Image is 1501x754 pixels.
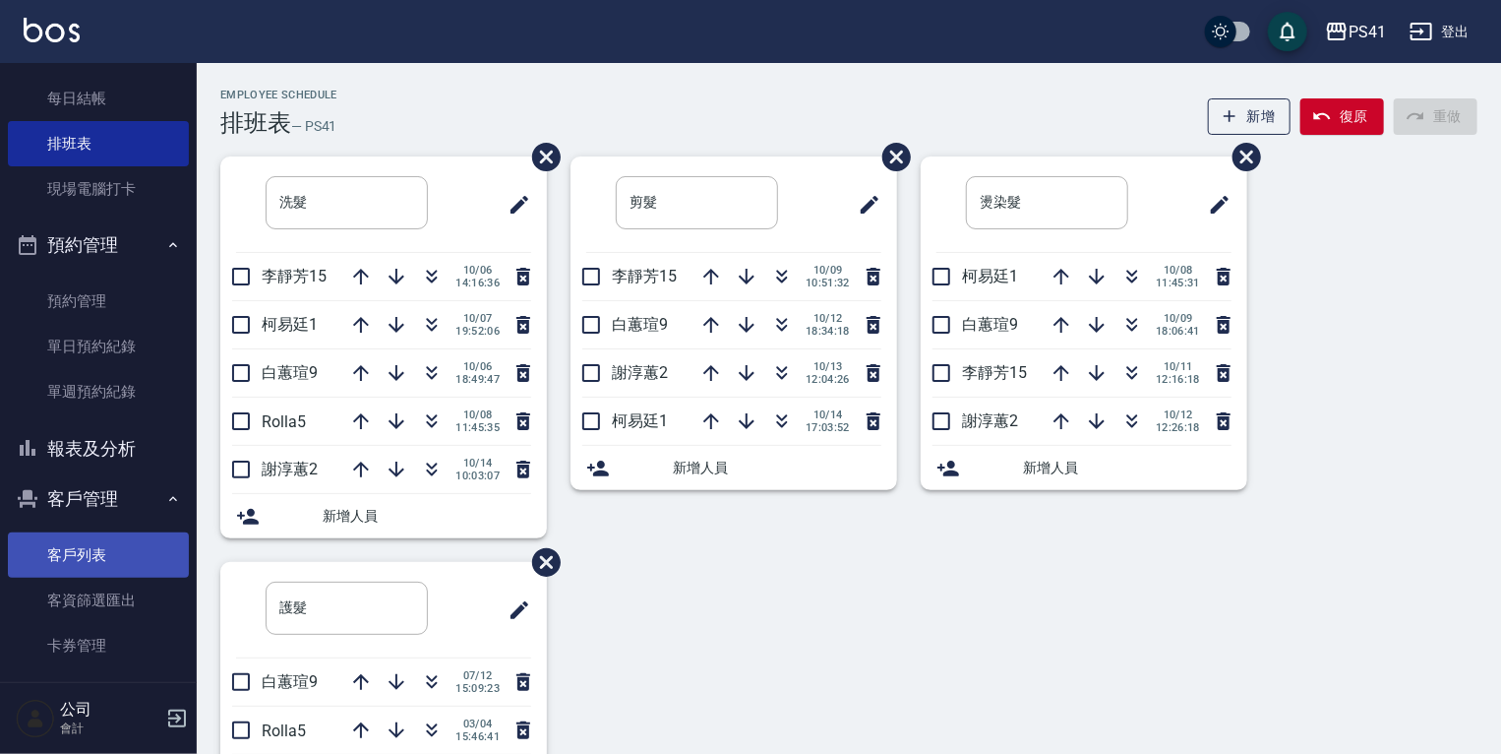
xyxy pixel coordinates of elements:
span: 03/04 [455,718,500,730]
span: 謝淳蕙2 [262,460,318,478]
input: 排版標題 [266,582,428,635]
span: 12:16:18 [1156,373,1200,386]
a: 預約管理 [8,279,189,324]
button: 預約管理 [8,220,189,271]
img: Person [16,699,55,738]
span: 謝淳蕙2 [612,363,668,382]
span: 柯易廷1 [612,411,668,430]
h3: 排班表 [220,109,291,137]
button: 新增 [1208,98,1291,135]
div: PS41 [1349,20,1386,44]
a: 每日結帳 [8,76,189,121]
span: 11:45:35 [455,421,500,434]
span: 李靜芳15 [612,267,677,285]
h2: Employee Schedule [220,89,337,101]
button: 客戶管理 [8,473,189,525]
span: 柯易廷1 [262,315,318,334]
p: 會計 [60,720,160,737]
button: 報表及分析 [8,423,189,474]
span: 10/14 [806,408,850,421]
span: 10/12 [1156,408,1200,421]
input: 排版標題 [266,176,428,229]
button: save [1268,12,1307,51]
span: 12:04:26 [806,373,850,386]
button: 行銷工具 [8,676,189,727]
a: 客資篩選匯出 [8,578,189,623]
a: 單日預約紀錄 [8,324,189,369]
span: 李靜芳15 [262,267,327,285]
img: Logo [24,18,80,42]
span: 新增人員 [323,506,531,527]
button: PS41 [1317,12,1394,52]
span: 15:46:41 [455,730,500,743]
div: 新增人員 [570,446,897,490]
span: Rolla5 [262,722,306,740]
h6: — PS41 [291,116,337,137]
div: 新增人員 [921,446,1247,490]
span: 10/06 [455,264,500,277]
span: 10/12 [806,312,850,325]
button: 復原 [1300,98,1384,135]
span: 14:16:36 [455,277,500,289]
span: 12:26:18 [1156,421,1200,434]
a: 卡券管理 [8,623,189,668]
button: 登出 [1402,14,1477,50]
span: 10:03:07 [455,470,500,482]
input: 排版標題 [966,176,1128,229]
span: 刪除班表 [1218,128,1264,186]
span: Rolla5 [262,412,306,431]
span: 10/08 [1156,264,1200,277]
span: 白蕙瑄9 [962,315,1018,334]
a: 單週預約紀錄 [8,369,189,414]
span: 新增人員 [673,458,881,478]
span: 07/12 [455,669,500,682]
input: 排版標題 [616,176,778,229]
span: 11:45:31 [1156,277,1200,289]
span: 15:09:23 [455,682,500,695]
span: 10/06 [455,360,500,373]
span: 刪除班表 [868,128,914,186]
span: 白蕙瑄9 [262,672,318,691]
span: 修改班表的標題 [496,587,531,634]
h5: 公司 [60,700,160,720]
span: 刪除班表 [517,128,564,186]
span: 10/13 [806,360,850,373]
span: 10/14 [455,457,500,470]
span: 修改班表的標題 [846,181,881,228]
span: 18:49:47 [455,373,500,386]
span: 新增人員 [1023,458,1231,478]
div: 新增人員 [220,494,547,538]
span: 10/11 [1156,360,1200,373]
span: 10/09 [806,264,850,277]
span: 白蕙瑄9 [612,315,668,334]
span: 17:03:52 [806,421,850,434]
span: 10/08 [455,408,500,421]
a: 客戶列表 [8,533,189,578]
span: 白蕙瑄9 [262,363,318,382]
span: 謝淳蕙2 [962,411,1018,430]
span: 18:06:41 [1156,325,1200,338]
span: 10:51:32 [806,277,850,289]
span: 刪除班表 [517,534,564,592]
span: 10/07 [455,312,500,325]
span: 18:34:18 [806,325,850,338]
span: 19:52:06 [455,325,500,338]
span: 李靜芳15 [962,363,1027,382]
span: 10/09 [1156,312,1200,325]
a: 排班表 [8,121,189,166]
span: 修改班表的標題 [496,181,531,228]
a: 現場電腦打卡 [8,166,189,212]
span: 柯易廷1 [962,267,1018,285]
span: 修改班表的標題 [1196,181,1231,228]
